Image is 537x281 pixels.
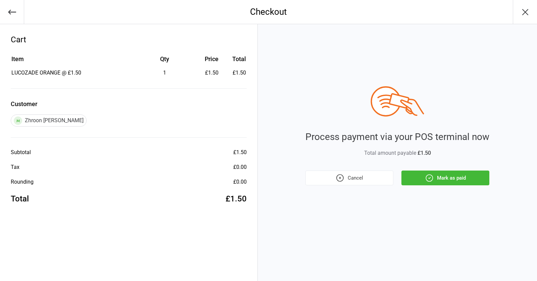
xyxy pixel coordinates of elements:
div: 1 [137,69,192,77]
button: Mark as paid [401,171,489,185]
div: Price [192,54,218,63]
div: Process payment via your POS terminal now [305,130,489,144]
div: £1.50 [233,148,247,156]
label: Customer [11,99,247,108]
th: Total [221,54,246,68]
div: Cart [11,34,247,46]
div: Rounding [11,178,34,186]
div: Zhroon [PERSON_NAME] [11,114,87,127]
td: £1.50 [221,69,246,77]
div: Total amount payable [305,149,489,157]
span: LUCOZADE ORANGE @ £1.50 [11,69,81,76]
span: £1.50 [418,150,431,156]
th: Item [11,54,137,68]
div: Total [11,193,29,205]
div: Tax [11,163,19,171]
div: Subtotal [11,148,31,156]
div: £1.50 [226,193,247,205]
th: Qty [137,54,192,68]
div: £0.00 [233,163,247,171]
div: £0.00 [233,178,247,186]
div: £1.50 [192,69,218,77]
button: Cancel [305,171,393,185]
